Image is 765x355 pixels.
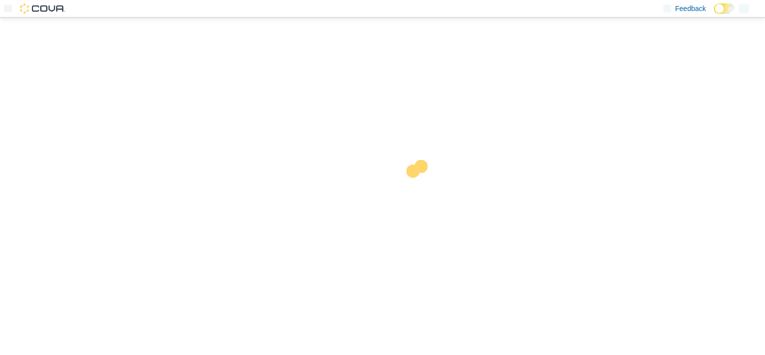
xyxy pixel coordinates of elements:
[675,4,706,14] span: Feedback
[20,4,65,14] img: Cova
[382,152,458,228] img: cova-loader
[714,14,714,15] span: Dark Mode
[714,4,735,14] input: Dark Mode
